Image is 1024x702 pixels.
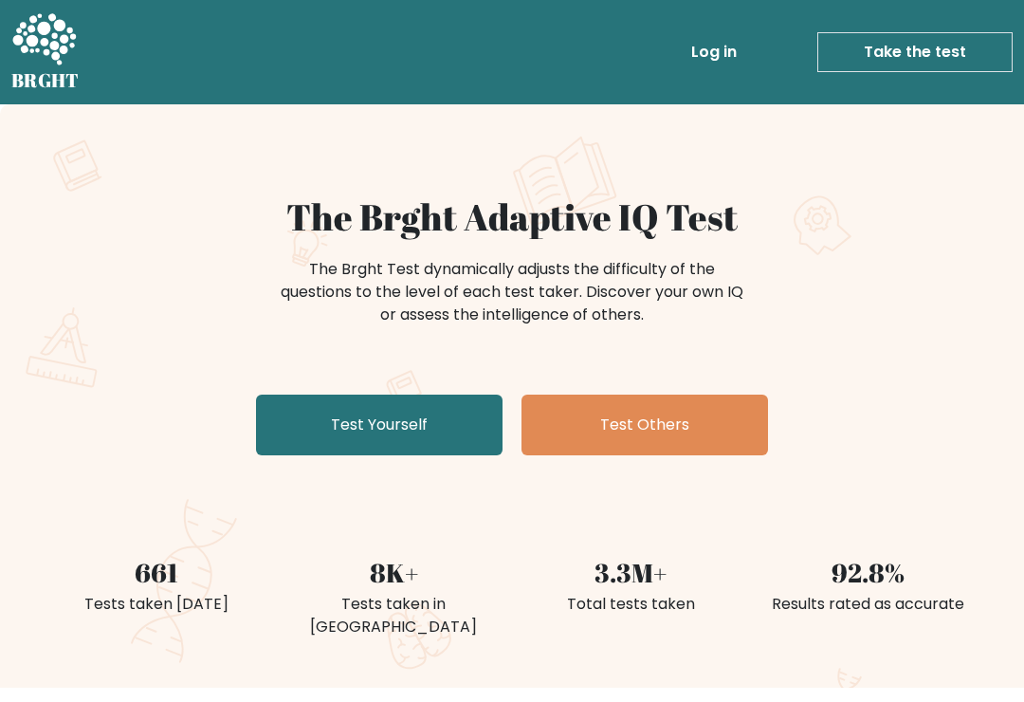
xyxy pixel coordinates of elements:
[286,593,501,638] div: Tests taken in [GEOGRAPHIC_DATA]
[760,554,975,593] div: 92.8%
[760,593,975,616] div: Results rated as accurate
[49,554,264,593] div: 661
[523,593,738,616] div: Total tests taken
[256,395,503,455] a: Test Yourself
[817,32,1013,72] a: Take the test
[11,8,80,97] a: BRGHT
[49,195,975,239] h1: The Brght Adaptive IQ Test
[49,593,264,616] div: Tests taken [DATE]
[286,554,501,593] div: 8K+
[521,395,768,455] a: Test Others
[523,554,738,593] div: 3.3M+
[684,33,744,71] a: Log in
[11,69,80,92] h5: BRGHT
[275,258,749,326] div: The Brght Test dynamically adjusts the difficulty of the questions to the level of each test take...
